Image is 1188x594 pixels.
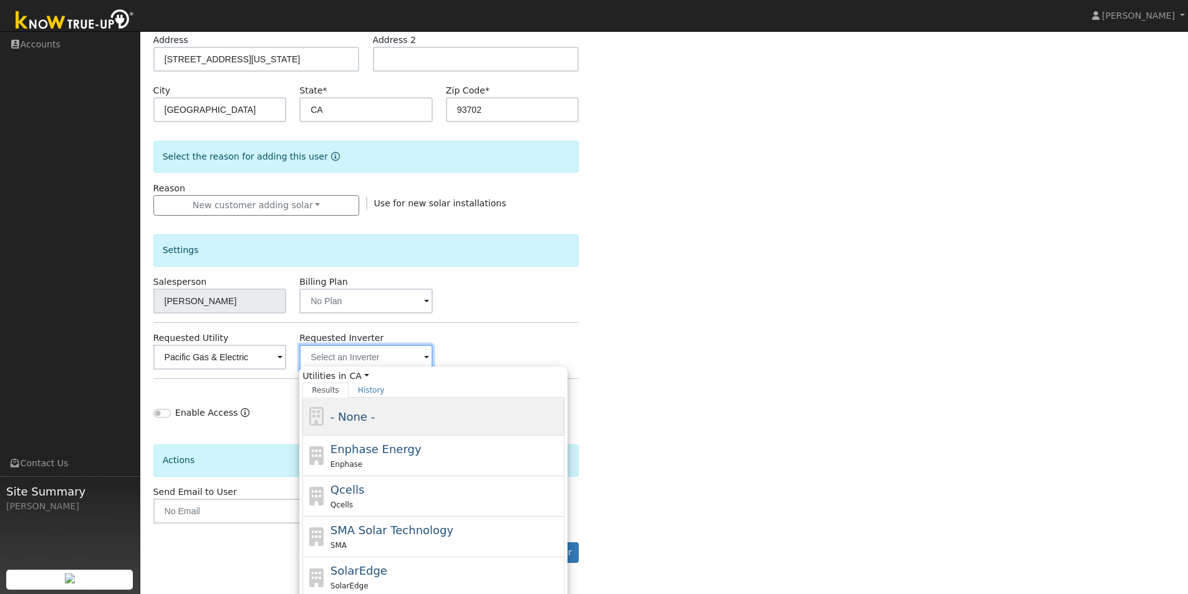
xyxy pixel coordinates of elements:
span: Enphase [331,460,362,469]
a: CA [350,370,369,383]
label: Requested Utility [153,332,229,345]
span: - None - [331,410,375,423]
span: Required [322,85,327,95]
a: History [349,383,394,398]
label: Enable Access [175,406,238,419]
label: City [153,84,171,97]
label: State [299,84,327,97]
button: New customer adding solar [153,195,360,216]
label: Send Email to User [153,486,237,499]
span: SolarEdge [331,582,369,590]
span: Utilities in [302,370,564,383]
input: Select a Utility [153,345,287,370]
span: Qcells [331,483,365,496]
img: Know True-Up [9,7,140,35]
label: Address 2 [373,34,417,47]
label: Reason [153,182,185,195]
label: Salesperson [153,275,207,289]
span: SolarEdge [331,564,387,577]
input: No Email [153,499,360,524]
div: Actions [153,444,579,476]
label: Requested Inverter [299,332,384,345]
span: Required [485,85,490,95]
div: Settings [153,234,579,266]
span: Qcells [331,501,353,509]
label: Address [153,34,188,47]
label: Zip Code [446,84,490,97]
a: Results [302,383,349,398]
span: [PERSON_NAME] [1102,11,1175,21]
input: Select a User [153,289,287,314]
span: Site Summary [6,483,133,500]
span: SMA [331,541,347,550]
div: Select the reason for adding this user [153,141,579,173]
input: No Plan [299,289,433,314]
a: Reason for new user [328,151,340,161]
img: retrieve [65,573,75,583]
span: SMA Solar Technology [331,524,453,537]
input: Select an Inverter [299,345,433,370]
div: [PERSON_NAME] [6,500,133,513]
a: Enable Access [241,406,249,426]
span: Use for new solar installations [374,198,506,208]
span: Enphase Energy [331,443,422,456]
label: Billing Plan [299,275,348,289]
